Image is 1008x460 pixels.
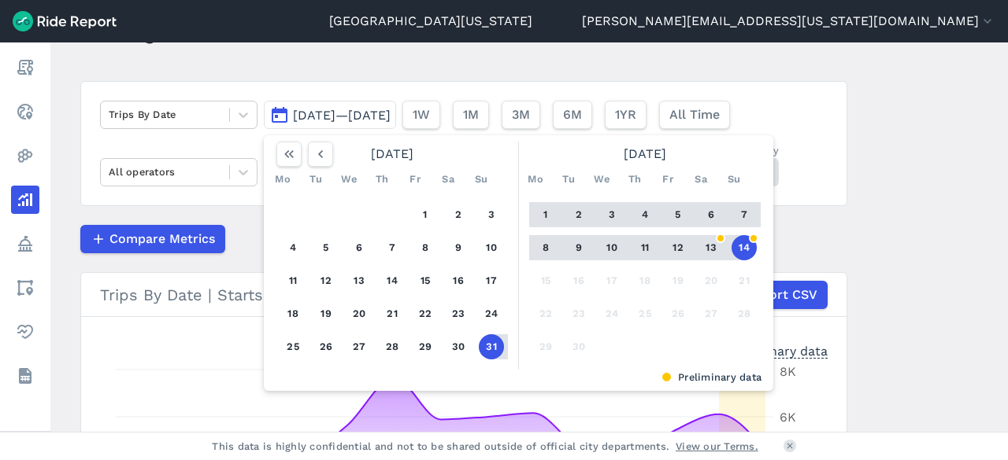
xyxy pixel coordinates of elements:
span: Compare Metrics [109,230,215,248]
span: [DATE]—[DATE] [293,108,391,123]
button: 6M [553,101,592,129]
button: 28 [732,301,757,326]
button: 28 [380,334,405,359]
button: 1 [533,202,558,227]
a: Health [11,318,39,346]
button: 2 [566,202,591,227]
button: 11 [280,268,306,293]
div: We [589,167,614,192]
span: 1YR [615,105,636,124]
div: Th [622,167,647,192]
button: 21 [380,301,405,326]
div: [DATE] [523,142,767,167]
button: 5 [665,202,691,227]
button: 16 [446,268,471,293]
div: Fr [655,167,680,192]
a: Datasets [11,362,39,390]
span: 1W [413,105,430,124]
button: 20 [699,268,724,293]
div: Trips By Date | Starts [100,281,828,309]
button: 22 [533,301,558,326]
a: Report [11,53,39,82]
button: 8 [413,235,438,260]
button: 30 [566,334,591,359]
button: 25 [632,301,658,326]
button: 30 [446,334,471,359]
button: 19 [313,301,339,326]
a: Realtime [11,98,39,126]
div: Mo [270,167,295,192]
button: 4 [632,202,658,227]
button: 17 [599,268,624,293]
button: 1M [453,101,489,129]
button: 6 [699,202,724,227]
a: Analyze [11,186,39,214]
button: 6 [346,235,372,260]
button: All Time [659,101,730,129]
button: 3M [502,101,540,129]
button: 26 [665,301,691,326]
button: 4 [280,235,306,260]
button: 29 [533,334,558,359]
button: 22 [413,301,438,326]
span: Export CSV [747,285,817,304]
div: Preliminary data [727,342,828,359]
button: 31 [479,334,504,359]
img: Ride Report [13,11,117,31]
button: 18 [632,268,658,293]
span: 3M [512,105,530,124]
button: 10 [479,235,504,260]
button: Compare Metrics [80,225,225,253]
button: 8 [533,235,558,260]
button: 29 [413,334,438,359]
button: 24 [479,301,504,326]
button: 11 [632,235,658,260]
div: Mo [523,167,548,192]
tspan: 8K [780,364,796,379]
div: Fr [402,167,428,192]
div: Su [721,167,747,192]
div: Su [469,167,494,192]
button: 3 [599,202,624,227]
button: 14 [380,268,405,293]
button: 9 [566,235,591,260]
a: [GEOGRAPHIC_DATA][US_STATE] [329,12,532,31]
button: 27 [699,301,724,326]
a: Heatmaps [11,142,39,170]
button: 18 [280,301,306,326]
button: 15 [533,268,558,293]
a: Areas [11,274,39,302]
tspan: 6K [780,410,796,425]
button: 16 [566,268,591,293]
button: 27 [346,334,372,359]
span: 6M [563,105,582,124]
button: 12 [313,268,339,293]
button: 17 [479,268,504,293]
div: Sa [435,167,461,192]
button: 14 [732,235,757,260]
span: All Time [669,105,720,124]
button: [DATE]—[DATE] [264,101,396,129]
button: 3 [479,202,504,227]
a: View our Terms. [676,439,758,454]
span: 1M [463,105,479,124]
div: Tu [303,167,328,192]
button: 23 [566,301,591,326]
button: 10 [599,235,624,260]
a: Policy [11,230,39,258]
button: 15 [413,268,438,293]
div: Preliminary data [276,370,762,385]
button: 1YR [605,101,647,129]
button: 12 [665,235,691,260]
div: [DATE] [270,142,514,167]
button: 7 [732,202,757,227]
button: 5 [313,235,339,260]
button: [PERSON_NAME][EMAIL_ADDRESS][US_STATE][DOMAIN_NAME] [582,12,995,31]
button: 21 [732,268,757,293]
button: 9 [446,235,471,260]
button: 23 [446,301,471,326]
div: Tu [556,167,581,192]
button: 24 [599,301,624,326]
button: 20 [346,301,372,326]
div: We [336,167,361,192]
